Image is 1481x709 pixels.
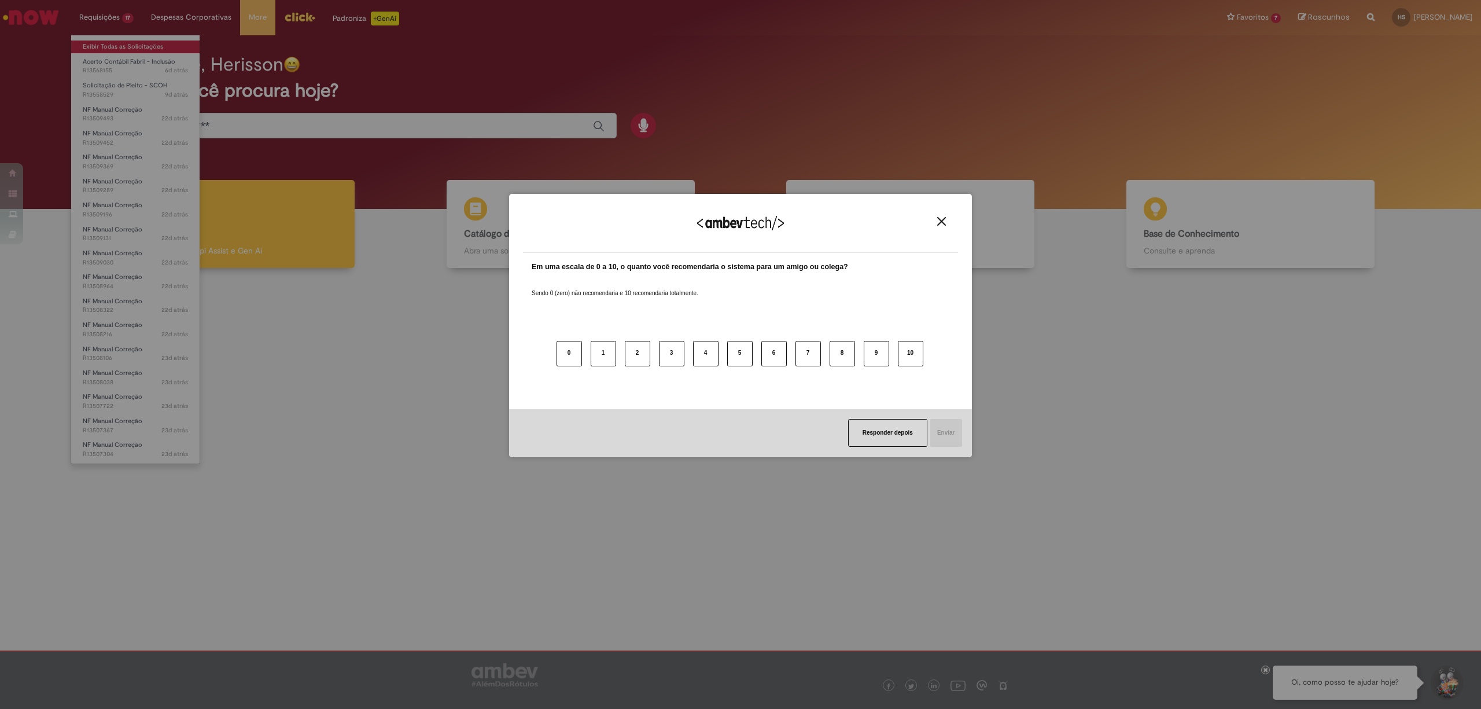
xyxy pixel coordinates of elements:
button: 9 [864,341,889,366]
img: Close [937,217,946,226]
button: 2 [625,341,650,366]
button: 4 [693,341,719,366]
button: 5 [727,341,753,366]
img: Logo Ambevtech [697,216,784,230]
button: 1 [591,341,616,366]
button: 6 [761,341,787,366]
button: 10 [898,341,923,366]
button: 8 [830,341,855,366]
button: 0 [557,341,582,366]
button: Close [934,216,949,226]
label: Sendo 0 (zero) não recomendaria e 10 recomendaria totalmente. [532,275,698,297]
button: 3 [659,341,684,366]
button: Responder depois [848,419,927,447]
label: Em uma escala de 0 a 10, o quanto você recomendaria o sistema para um amigo ou colega? [532,262,848,273]
button: 7 [795,341,821,366]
